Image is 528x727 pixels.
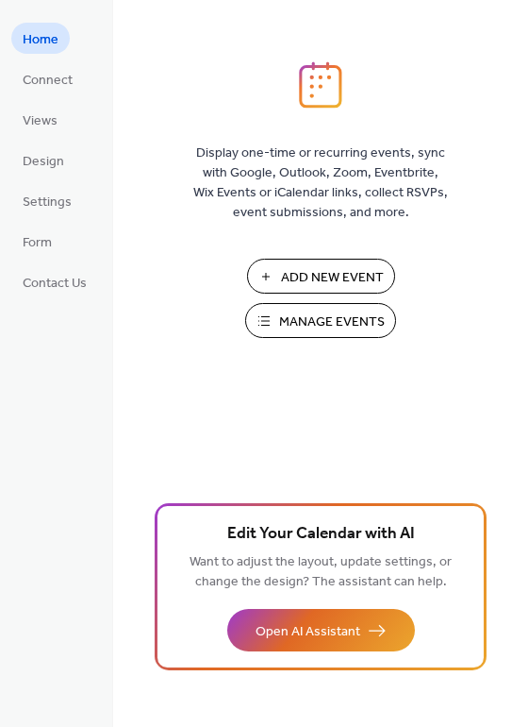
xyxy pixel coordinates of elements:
span: Contact Us [23,274,87,294]
a: Contact Us [11,266,98,297]
span: Edit Your Calendar with AI [227,521,415,548]
span: Add New Event [281,268,384,288]
a: Design [11,144,75,176]
span: Settings [23,193,72,212]
button: Add New Event [247,259,395,294]
span: Want to adjust the layout, update settings, or change the design? The assistant can help. [190,549,452,595]
span: Manage Events [279,313,385,332]
span: Display one-time or recurring events, sync with Google, Outlook, Zoom, Eventbrite, Wix Events or ... [193,144,448,223]
button: Open AI Assistant [227,609,415,651]
img: logo_icon.svg [299,61,342,109]
span: Views [23,111,58,131]
a: Views [11,104,69,135]
a: Form [11,226,63,257]
a: Settings [11,185,83,216]
span: Design [23,152,64,172]
button: Manage Events [245,303,396,338]
a: Connect [11,63,84,94]
a: Home [11,23,70,54]
span: Home [23,30,58,50]
span: Open AI Assistant [256,622,360,642]
span: Connect [23,71,73,91]
span: Form [23,233,52,253]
